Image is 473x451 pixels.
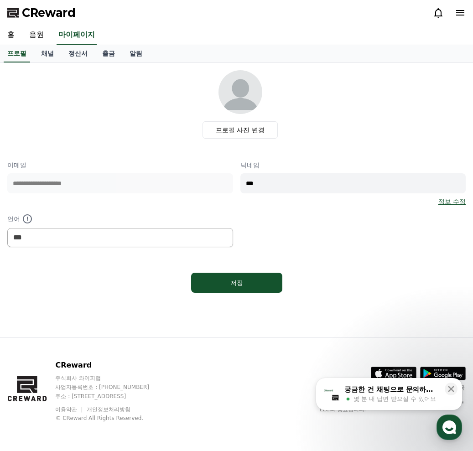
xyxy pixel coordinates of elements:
a: 출금 [95,45,122,62]
p: 사업자등록번호 : [PHONE_NUMBER] [55,384,166,391]
a: 정산서 [61,45,95,62]
p: © CReward All Rights Reserved. [55,415,166,422]
label: 프로필 사진 변경 [203,121,278,139]
a: 알림 [122,45,150,62]
a: 이용약관 [55,406,84,413]
p: 언어 [7,213,233,224]
a: CReward [7,5,76,20]
div: 저장 [209,278,264,287]
a: 정보 수정 [438,197,466,206]
a: 음원 [22,26,51,45]
p: 이메일 [7,161,233,170]
a: 채널 [34,45,61,62]
span: CReward [22,5,76,20]
p: 닉네임 [240,161,466,170]
a: 마이페이지 [57,26,97,45]
p: 주식회사 와이피랩 [55,374,166,382]
img: profile_image [218,70,262,114]
p: CReward [55,360,166,371]
a: 개인정보처리방침 [87,406,130,413]
p: 주소 : [STREET_ADDRESS] [55,393,166,400]
a: 프로필 [4,45,30,62]
button: 저장 [191,273,282,293]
